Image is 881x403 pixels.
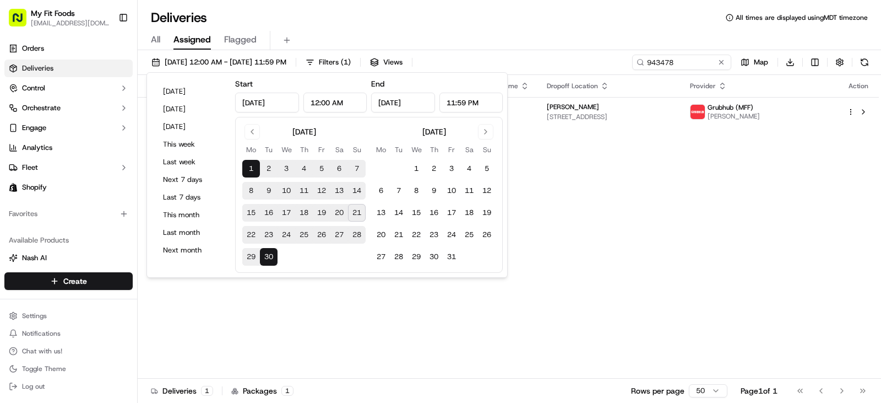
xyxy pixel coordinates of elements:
button: 8 [242,182,260,200]
button: 26 [478,226,496,244]
button: Next 7 days [158,172,224,187]
div: 📗 [11,248,20,256]
span: Wisdom [PERSON_NAME] [34,171,117,180]
span: Map [754,57,768,67]
button: 29 [242,248,260,266]
button: This week [158,137,224,152]
button: 19 [478,204,496,222]
button: [DATE] 12:00 AM - [DATE] 11:59 PM [146,55,291,70]
span: Dropoff Location [547,82,598,90]
span: Flagged [224,33,257,46]
span: All times are displayed using MDT timezone [736,13,868,22]
button: 14 [348,182,366,200]
button: Notifications [4,326,133,341]
img: Nash [11,11,33,33]
input: Date [371,93,435,112]
button: 17 [278,204,295,222]
span: Log out [22,382,45,391]
button: Fleet [4,159,133,176]
button: 12 [313,182,330,200]
button: 21 [390,226,407,244]
span: Provider [690,82,716,90]
button: 30 [260,248,278,266]
button: Toggle Theme [4,361,133,377]
span: Analytics [22,143,52,153]
input: Type to search [632,55,731,70]
span: • [119,171,123,180]
span: [DATE] 12:00 AM - [DATE] 11:59 PM [165,57,286,67]
div: Past conversations [11,143,74,152]
th: Wednesday [407,144,425,155]
span: [DATE] [126,201,148,209]
th: Friday [313,144,330,155]
span: Settings [22,311,47,320]
a: Deliveries [4,60,133,77]
span: Deliveries [22,63,53,73]
button: 6 [330,160,348,178]
button: [DATE] [158,119,224,135]
th: Tuesday [390,144,407,155]
button: 20 [372,226,390,244]
span: Filters [319,57,351,67]
p: Rows per page [631,385,684,396]
span: Chat with us! [22,347,62,356]
span: Create [63,276,87,287]
button: Go to previous month [244,124,260,139]
button: 28 [390,248,407,266]
span: • [119,201,123,209]
th: Saturday [330,144,348,155]
div: [DATE] [422,126,446,137]
button: 25 [460,226,478,244]
th: Friday [443,144,460,155]
div: 💻 [93,248,102,256]
button: 13 [330,182,348,200]
div: 1 [281,386,293,396]
button: Last week [158,154,224,170]
input: Time [303,93,367,112]
button: 30 [425,248,443,266]
img: 8571987876998_91fb9ceb93ad5c398215_72.jpg [23,105,43,125]
button: 22 [242,226,260,244]
button: 7 [390,182,407,200]
button: 27 [372,248,390,266]
button: 23 [260,226,278,244]
div: Packages [231,385,293,396]
button: 4 [295,160,313,178]
span: Fleet [22,163,38,173]
button: My Fit Foods[EMAIL_ADDRESS][DOMAIN_NAME] [4,4,114,31]
button: 14 [390,204,407,222]
button: 21 [348,204,366,222]
button: 11 [460,182,478,200]
button: Views [365,55,407,70]
span: [PERSON_NAME] [547,103,599,111]
button: 4 [460,160,478,178]
span: Wisdom [PERSON_NAME] [34,201,117,209]
div: Deliveries [151,385,213,396]
button: 26 [313,226,330,244]
th: Monday [242,144,260,155]
span: [STREET_ADDRESS] [547,112,672,121]
a: 💻API Documentation [89,242,181,262]
span: Nash AI [22,253,47,263]
button: Last month [158,225,224,240]
th: Wednesday [278,144,295,155]
span: Toggle Theme [22,364,66,373]
button: Create [4,272,133,290]
a: Orders [4,40,133,57]
input: Date [235,93,299,112]
th: Sunday [478,144,496,155]
button: 7 [348,160,366,178]
button: 16 [260,204,278,222]
button: 12 [478,182,496,200]
p: Welcome 👋 [11,44,200,62]
button: 11 [295,182,313,200]
button: My Fit Foods [31,8,75,19]
th: Sunday [348,144,366,155]
th: Saturday [460,144,478,155]
span: Control [22,83,45,93]
button: [DATE] [158,84,224,99]
div: We're available if you need us! [50,116,151,125]
button: [DATE] [158,101,224,117]
span: ( 1 ) [341,57,351,67]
